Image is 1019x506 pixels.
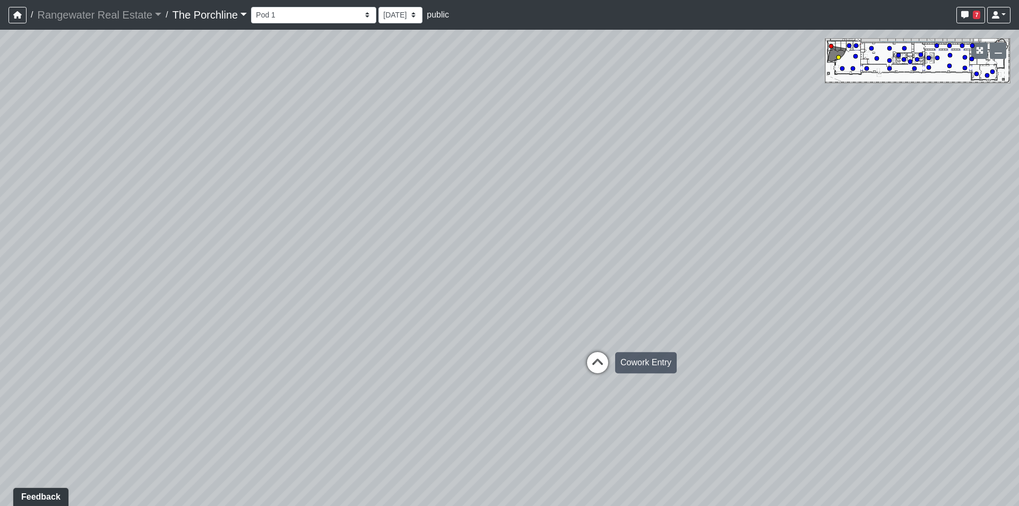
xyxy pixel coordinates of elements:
iframe: Ybug feedback widget [8,485,71,506]
span: public [427,10,449,19]
span: / [161,4,172,25]
a: The Porchline [172,4,247,25]
div: Cowork Entry [615,352,677,373]
span: 7 [973,11,980,19]
a: Rangewater Real Estate [37,4,161,25]
span: / [27,4,37,25]
button: 7 [956,7,985,23]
